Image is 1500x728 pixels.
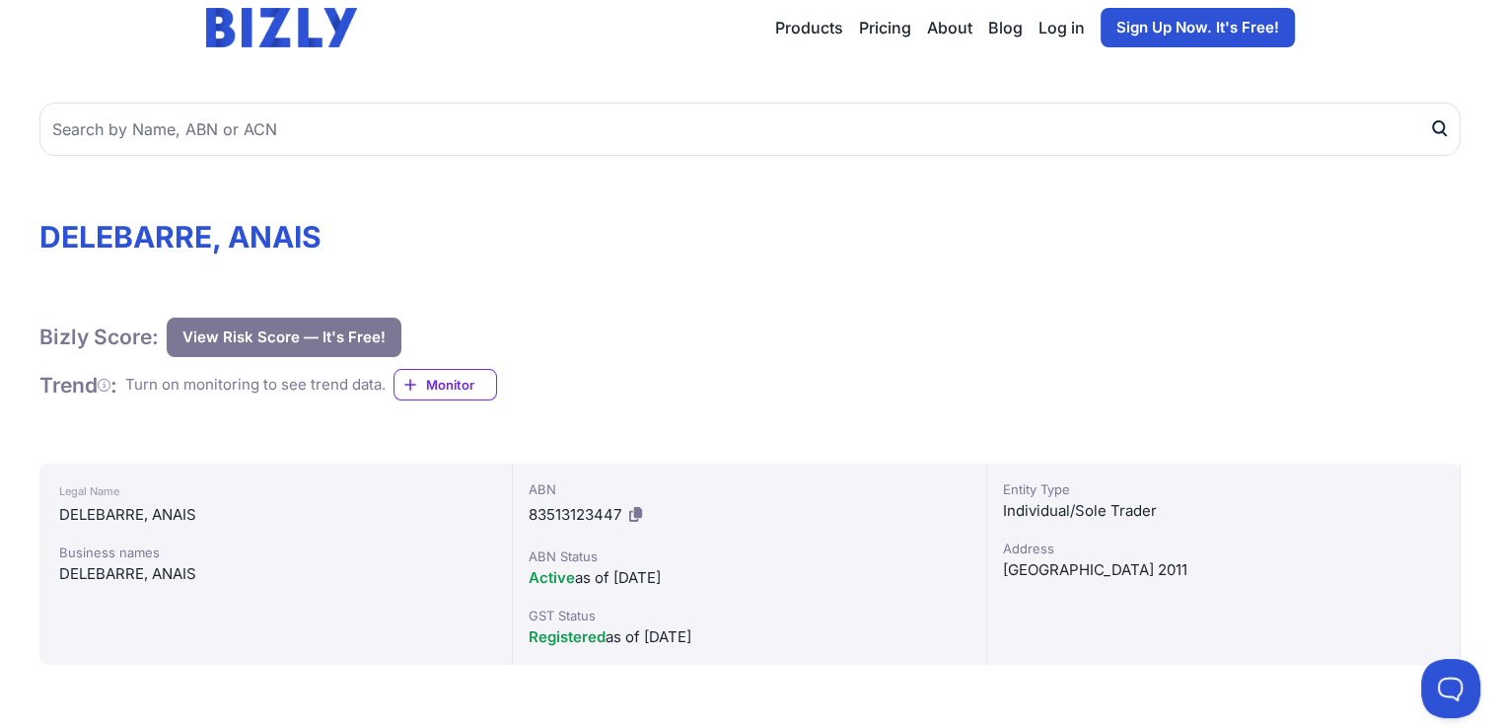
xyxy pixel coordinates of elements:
[529,546,969,566] div: ABN Status
[39,372,117,399] h1: Trend :
[59,479,492,503] div: Legal Name
[393,369,497,400] a: Monitor
[59,562,492,586] div: DELEBARRE, ANAIS
[167,318,401,357] button: View Risk Score — It's Free!
[39,103,1461,156] input: Search by Name, ABN or ACN
[59,503,492,527] div: DELEBARRE, ANAIS
[1101,8,1295,47] a: Sign Up Now. It's Free!
[125,374,386,397] div: Turn on monitoring to see trend data.
[1003,499,1444,523] div: Individual/Sole Trader
[529,625,969,649] div: as of [DATE]
[529,566,969,590] div: as of [DATE]
[39,219,1461,255] h1: DELEBARRE, ANAIS
[59,543,492,562] div: Business names
[426,375,496,395] span: Monitor
[529,505,621,524] span: 83513123447
[859,16,911,39] a: Pricing
[775,16,843,39] button: Products
[1003,539,1444,558] div: Address
[529,479,969,499] div: ABN
[39,324,159,350] h1: Bizly Score:
[1003,479,1444,499] div: Entity Type
[529,606,969,625] div: GST Status
[1003,558,1444,582] div: [GEOGRAPHIC_DATA] 2011
[988,16,1023,39] a: Blog
[529,568,575,587] span: Active
[927,16,972,39] a: About
[1421,659,1480,718] iframe: Toggle Customer Support
[1038,16,1085,39] a: Log in
[529,627,606,646] span: Registered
